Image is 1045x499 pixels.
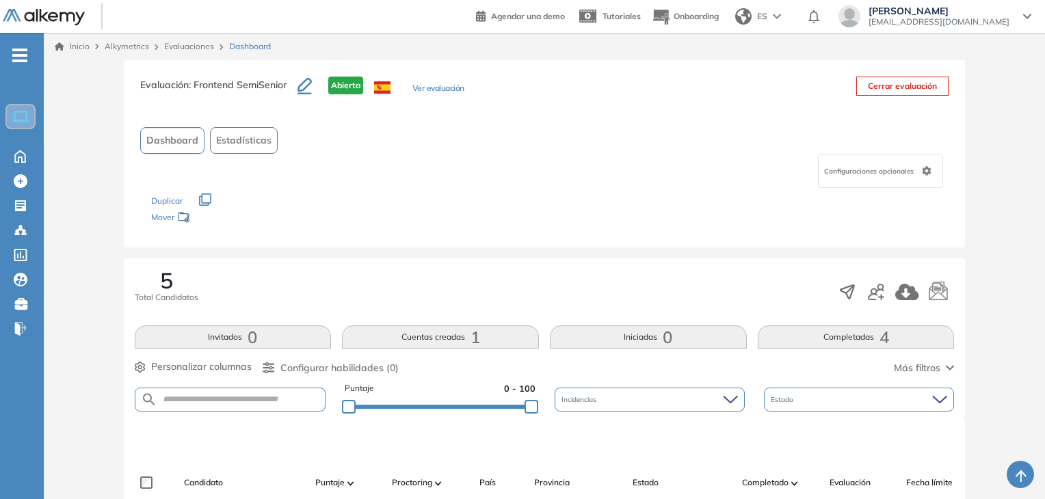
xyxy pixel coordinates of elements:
[263,361,399,375] button: Configurar habilidades (0)
[856,77,949,96] button: Cerrar evaluación
[345,382,374,395] span: Puntaje
[328,77,363,94] span: Abierta
[229,40,271,53] span: Dashboard
[674,11,719,21] span: Onboarding
[151,360,252,374] span: Personalizar columnas
[652,2,719,31] button: Onboarding
[534,476,570,489] span: Provincia
[791,481,798,485] img: [missing "en.ARROW_ALT" translation]
[140,77,297,105] h3: Evaluación
[758,325,955,349] button: Completadas4
[392,476,432,489] span: Proctoring
[342,325,539,349] button: Cuentas creadas1
[561,394,599,405] span: Incidencias
[374,81,391,94] img: ESP
[347,481,354,485] img: [missing "en.ARROW_ALT" translation]
[771,394,796,405] span: Estado
[55,40,90,53] a: Inicio
[315,476,345,489] span: Puntaje
[824,166,916,176] span: Configuraciones opcionales
[151,195,183,206] span: Duplicar
[773,14,781,19] img: arrow
[894,361,954,375] button: Más filtros
[135,360,252,374] button: Personalizar columnas
[12,54,27,57] i: -
[435,481,442,485] img: [missing "en.ARROW_ALT" translation]
[491,11,565,21] span: Agendar una demo
[160,269,173,291] span: 5
[412,82,464,96] button: Ver evaluación
[735,8,752,25] img: world
[146,133,198,148] span: Dashboard
[164,41,214,51] a: Evaluaciones
[764,388,954,412] div: Estado
[216,133,272,148] span: Estadísticas
[869,16,1009,27] span: [EMAIL_ADDRESS][DOMAIN_NAME]
[3,9,85,26] img: Logo
[830,476,871,489] span: Evaluación
[135,291,198,304] span: Total Candidatos
[894,361,940,375] span: Más filtros
[633,476,659,489] span: Estado
[210,127,278,154] button: Estadísticas
[151,206,288,231] div: Mover
[105,41,149,51] span: Alkymetrics
[757,10,767,23] span: ES
[135,325,332,349] button: Invitados0
[479,476,496,489] span: País
[603,11,641,21] span: Tutoriales
[906,476,953,489] span: Fecha límite
[141,391,157,408] img: SEARCH_ALT
[184,476,223,489] span: Candidato
[818,154,943,188] div: Configuraciones opcionales
[476,7,565,23] a: Agendar una demo
[555,388,745,412] div: Incidencias
[189,79,287,91] span: : Frontend SemiSenior
[869,5,1009,16] span: [PERSON_NAME]
[742,476,789,489] span: Completado
[504,382,535,395] span: 0 - 100
[140,127,204,154] button: Dashboard
[280,361,399,375] span: Configurar habilidades (0)
[550,325,747,349] button: Iniciadas0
